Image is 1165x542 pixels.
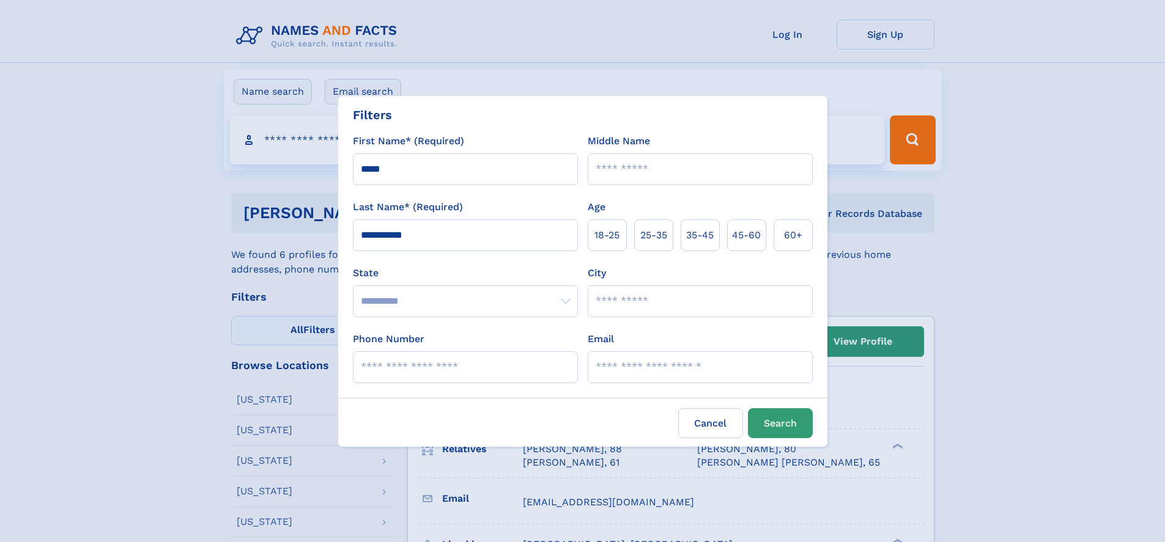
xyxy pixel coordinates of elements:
[353,200,463,214] label: Last Name* (Required)
[588,200,605,214] label: Age
[353,134,464,148] label: First Name* (Required)
[748,408,813,438] button: Search
[594,228,619,243] span: 18‑25
[686,228,714,243] span: 35‑45
[588,332,614,346] label: Email
[588,266,606,280] label: City
[678,408,743,438] label: Cancel
[732,228,761,243] span: 45‑60
[640,228,667,243] span: 25‑35
[588,134,650,148] label: Middle Name
[784,228,802,243] span: 60+
[353,332,424,346] label: Phone Number
[353,106,392,124] div: Filters
[353,266,578,280] label: State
